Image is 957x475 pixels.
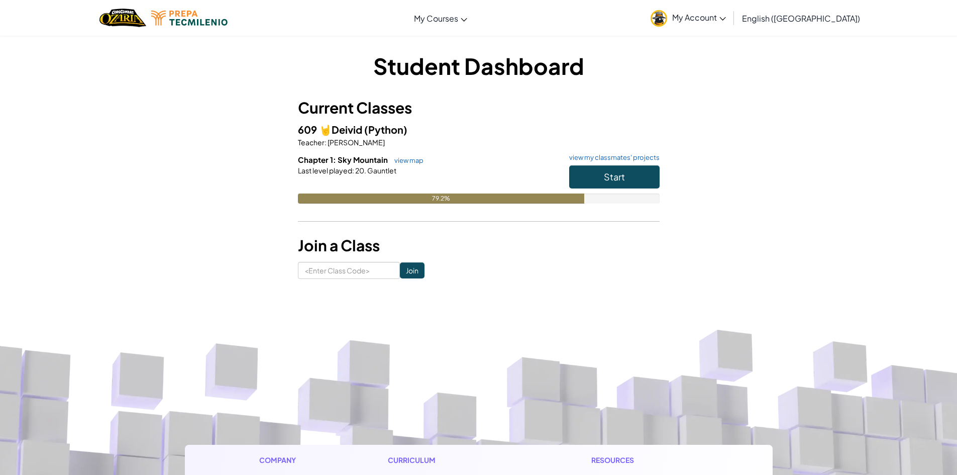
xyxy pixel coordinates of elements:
[298,262,400,279] input: <Enter Class Code>
[298,97,660,119] h3: Current Classes
[366,166,396,175] span: Gauntlet
[569,165,660,188] button: Start
[298,234,660,257] h3: Join a Class
[604,171,625,182] span: Start
[737,5,865,32] a: English ([GEOGRAPHIC_DATA])
[414,13,458,24] span: My Courses
[151,11,228,26] img: Tecmilenio logo
[564,154,660,161] a: view my classmates' projects
[388,455,509,465] h1: Curriculum
[646,2,731,34] a: My Account
[591,455,698,465] h1: Resources
[400,262,424,278] input: Join
[99,8,146,28] img: Home
[298,50,660,81] h1: Student Dashboard
[352,166,354,175] span: :
[742,13,860,24] span: English ([GEOGRAPHIC_DATA])
[298,194,584,204] div: 79.2%
[327,138,385,147] span: [PERSON_NAME]
[651,10,667,27] img: avatar
[298,166,352,175] span: Last level played
[389,156,423,164] a: view map
[298,123,364,136] span: 609 🤘Deivid
[99,8,146,28] a: Ozaria by CodeCombat logo
[259,455,306,465] h1: Company
[298,138,325,147] span: Teacher
[672,12,726,23] span: My Account
[354,166,366,175] span: 20.
[409,5,472,32] a: My Courses
[325,138,327,147] span: :
[364,123,407,136] span: (Python)
[298,155,389,164] span: Chapter 1: Sky Mountain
